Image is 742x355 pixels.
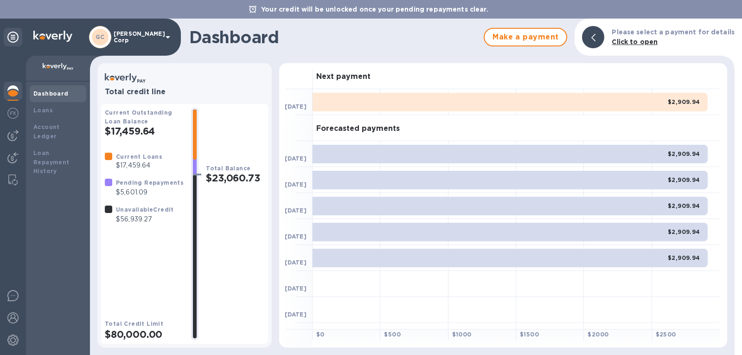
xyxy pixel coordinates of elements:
b: Click to open [612,38,658,45]
b: $ 1500 [520,331,539,338]
h2: $23,060.73 [206,172,264,184]
b: [DATE] [285,103,307,110]
b: Current Loans [116,153,162,160]
b: $ 0 [316,331,325,338]
b: Total Credit Limit [105,320,163,327]
b: [DATE] [285,259,307,266]
b: $2,909.94 [668,228,700,235]
h1: Dashboard [189,27,479,47]
p: $17,459.64 [116,161,162,170]
b: [DATE] [285,233,307,240]
b: Loan Repayment History [33,149,70,175]
b: $ 1000 [452,331,472,338]
p: $5,601.09 [116,187,184,197]
b: $ 2500 [656,331,676,338]
b: [DATE] [285,311,307,318]
b: $2,909.94 [668,176,700,183]
b: Dashboard [33,90,69,97]
h3: Total credit line [105,88,264,97]
img: Foreign exchange [7,108,19,119]
b: Current Outstanding Loan Balance [105,109,173,125]
h2: $80,000.00 [105,329,184,340]
b: Your credit will be unlocked once your pending repayments clear. [261,6,488,13]
span: Make a payment [492,32,559,43]
b: Loans [33,107,53,114]
b: Please select a payment for details [612,28,735,36]
h2: $17,459.64 [105,125,184,137]
b: Account Ledger [33,123,60,140]
b: Unavailable Credit [116,206,174,213]
b: $2,909.94 [668,202,700,209]
b: [DATE] [285,155,307,162]
p: [PERSON_NAME] Corp [114,31,160,44]
b: GC [96,33,105,40]
h3: Forecasted payments [316,124,400,133]
b: [DATE] [285,285,307,292]
h3: Next payment [316,72,371,81]
b: Pending Repayments [116,179,184,186]
b: [DATE] [285,181,307,188]
img: Logo [33,31,72,42]
b: $2,909.94 [668,254,700,261]
b: $ 500 [384,331,401,338]
b: [DATE] [285,207,307,214]
b: Total Balance [206,165,250,172]
b: $ 2000 [588,331,608,338]
b: $2,909.94 [668,150,700,157]
b: $2,909.94 [668,98,700,105]
div: Unpin categories [4,28,22,46]
button: Make a payment [484,28,567,46]
p: $56,939.27 [116,214,174,224]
